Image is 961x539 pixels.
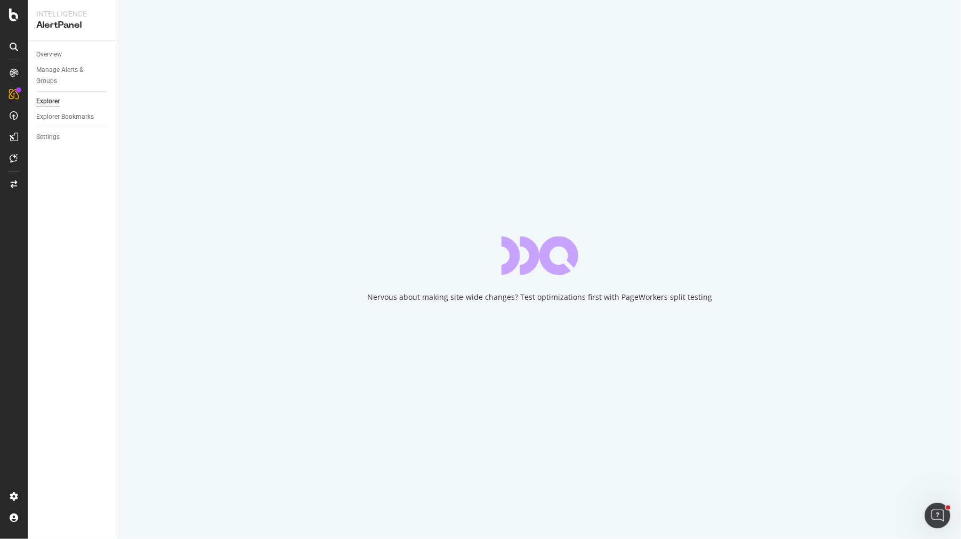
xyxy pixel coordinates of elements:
a: Overview [36,49,110,60]
div: animation [502,236,578,275]
div: Explorer [36,96,60,107]
iframe: Intercom live chat [925,503,950,528]
div: Overview [36,49,62,60]
a: Manage Alerts & Groups [36,64,110,87]
div: Intelligence [36,9,109,19]
a: Settings [36,132,110,143]
div: Manage Alerts & Groups [36,64,100,87]
a: Explorer Bookmarks [36,111,110,123]
div: Explorer Bookmarks [36,111,94,123]
div: Nervous about making site-wide changes? Test optimizations first with PageWorkers split testing [367,292,712,303]
div: AlertPanel [36,19,109,31]
a: Explorer [36,96,110,107]
div: Settings [36,132,60,143]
